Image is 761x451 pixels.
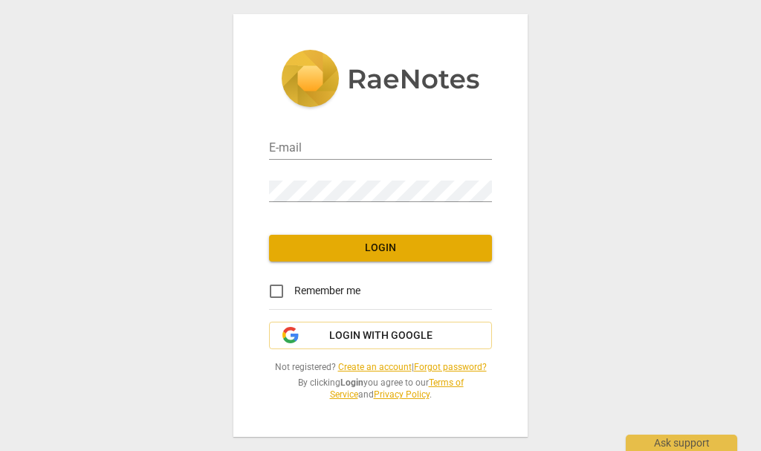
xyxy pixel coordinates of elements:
img: 5ac2273c67554f335776073100b6d88f.svg [281,50,480,111]
span: Remember me [294,283,360,299]
b: Login [340,377,363,388]
div: Ask support [626,435,737,451]
button: Login [269,235,492,262]
span: Not registered? | [269,361,492,374]
a: Create an account [338,362,412,372]
button: Login with Google [269,322,492,350]
span: By clicking you agree to our and . [269,377,492,401]
span: Login [281,241,480,256]
a: Privacy Policy [374,389,430,400]
a: Forgot password? [414,362,487,372]
span: Login with Google [329,328,433,343]
a: Terms of Service [330,377,464,400]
